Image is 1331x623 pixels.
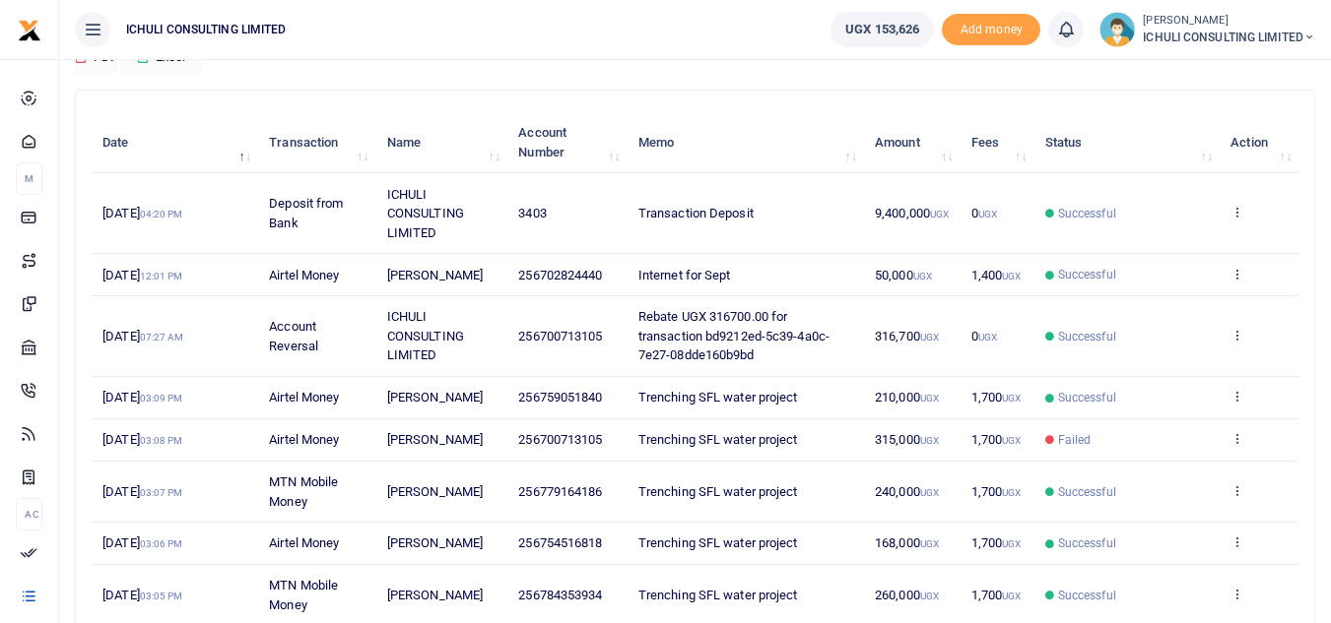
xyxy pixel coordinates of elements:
[920,591,939,601] small: UGX
[978,332,997,343] small: UGX
[269,535,339,550] span: Airtel Money
[1143,29,1315,46] span: ICHULI CONSULTING LIMITED
[638,484,798,499] span: Trenching SFL water project
[1143,13,1315,30] small: [PERSON_NAME]
[387,484,483,499] span: [PERSON_NAME]
[16,162,42,195] li: M
[387,390,483,405] span: [PERSON_NAME]
[140,591,183,601] small: 03:05 PM
[1002,591,1021,601] small: UGX
[269,268,339,282] span: Airtel Money
[875,329,939,343] span: 316,700
[875,432,939,447] span: 315,000
[518,432,602,447] span: 256700713105
[102,432,182,447] span: [DATE]
[971,329,997,343] span: 0
[864,112,961,173] th: Amount: activate to sort column ascending
[1058,534,1116,552] span: Successful
[875,588,939,602] span: 260,000
[518,206,546,220] span: 3403
[140,538,183,549] small: 03:06 PM
[845,20,919,39] span: UGX 153,626
[1002,435,1021,446] small: UGX
[518,390,602,405] span: 256759051840
[1058,483,1116,501] span: Successful
[258,112,376,173] th: Transaction: activate to sort column ascending
[1033,112,1220,173] th: Status: activate to sort column ascending
[638,309,830,362] span: Rebate UGX 316700.00 for transaction bd9212ed-5c39-4a0c-7e27-08dde160b9bd
[913,271,932,281] small: UGX
[102,206,182,220] span: [DATE]
[269,319,318,353] span: Account Reversal
[387,187,464,240] span: ICHULI CONSULTING LIMITED
[102,329,183,343] span: [DATE]
[1002,538,1021,549] small: UGX
[140,487,183,498] small: 03:07 PM
[638,432,798,447] span: Trenching SFL water project
[102,390,182,405] span: [DATE]
[518,268,602,282] span: 256702824440
[18,19,41,42] img: logo-small
[823,12,942,47] li: Wallet ballance
[518,329,602,343] span: 256700713105
[971,206,997,220] span: 0
[1002,271,1021,281] small: UGX
[1002,393,1021,404] small: UGX
[875,268,932,282] span: 50,000
[971,432,1022,447] span: 1,700
[387,588,483,602] span: [PERSON_NAME]
[18,22,41,36] a: logo-small logo-large logo-large
[1058,587,1116,604] span: Successful
[140,332,184,343] small: 07:27 AM
[140,393,183,404] small: 03:09 PM
[140,271,183,281] small: 12:01 PM
[875,206,949,220] span: 9,400,000
[269,390,339,405] span: Airtel Money
[920,538,939,549] small: UGX
[1220,112,1298,173] th: Action: activate to sort column ascending
[1058,328,1116,345] span: Successful
[875,484,939,499] span: 240,000
[875,535,939,550] span: 168,000
[971,588,1022,602] span: 1,700
[971,535,1022,550] span: 1,700
[638,206,754,220] span: Transaction Deposit
[831,12,934,47] a: UGX 153,626
[960,112,1033,173] th: Fees: activate to sort column ascending
[1058,266,1116,283] span: Successful
[92,112,258,173] th: Date: activate to sort column descending
[1058,431,1092,449] span: Failed
[1099,12,1135,47] img: profile-user
[638,535,798,550] span: Trenching SFL water project
[118,21,295,38] span: ICHULI CONSULTING LIMITED
[1002,487,1021,498] small: UGX
[920,332,939,343] small: UGX
[387,268,483,282] span: [PERSON_NAME]
[387,432,483,447] span: [PERSON_NAME]
[387,309,464,362] span: ICHULI CONSULTING LIMITED
[638,268,731,282] span: Internet for Sept
[102,535,182,550] span: [DATE]
[942,14,1040,46] li: Toup your wallet
[269,578,338,612] span: MTN Mobile Money
[376,112,507,173] th: Name: activate to sort column ascending
[638,390,798,405] span: Trenching SFL water project
[628,112,864,173] th: Memo: activate to sort column ascending
[387,535,483,550] span: [PERSON_NAME]
[518,588,602,602] span: 256784353934
[269,196,343,230] span: Deposit from Bank
[507,112,627,173] th: Account Number: activate to sort column ascending
[920,487,939,498] small: UGX
[971,268,1022,282] span: 1,400
[971,390,1022,405] span: 1,700
[102,484,182,499] span: [DATE]
[140,209,183,219] small: 04:20 PM
[942,21,1040,35] a: Add money
[978,209,997,219] small: UGX
[1058,389,1116,406] span: Successful
[269,432,339,447] span: Airtel Money
[102,268,182,282] span: [DATE]
[518,484,602,499] span: 256779164186
[1099,12,1315,47] a: profile-user [PERSON_NAME] ICHULI CONSULTING LIMITED
[638,588,798,602] span: Trenching SFL water project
